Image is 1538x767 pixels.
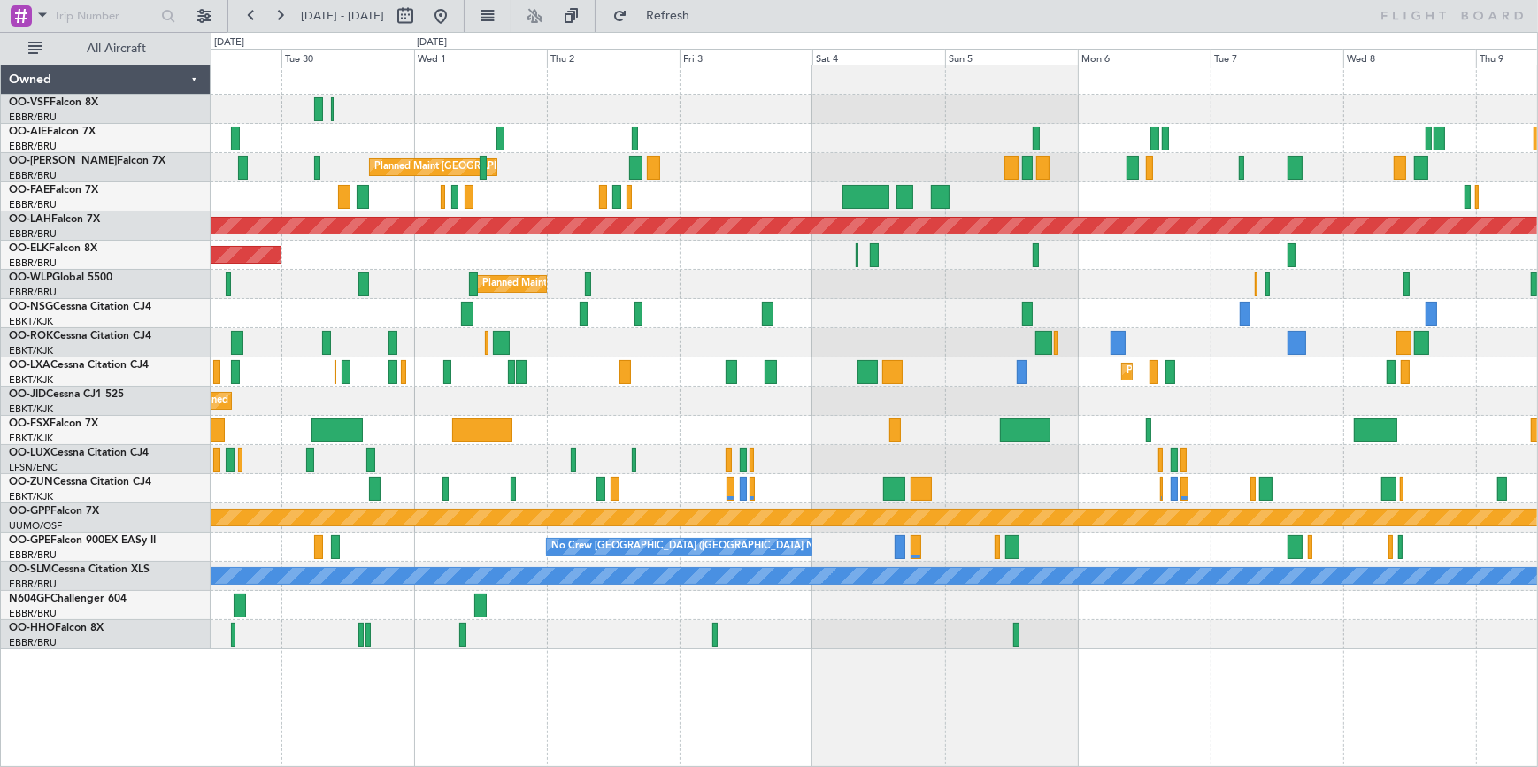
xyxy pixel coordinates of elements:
[9,360,149,371] a: OO-LXACessna Citation CJ4
[301,8,384,24] span: [DATE] - [DATE]
[9,448,50,458] span: OO-LUX
[945,49,1078,65] div: Sun 5
[9,302,53,312] span: OO-NSG
[812,49,945,65] div: Sat 4
[9,257,57,270] a: EBBR/BRU
[9,578,57,591] a: EBBR/BRU
[9,607,57,620] a: EBBR/BRU
[9,198,57,211] a: EBBR/BRU
[1211,49,1343,65] div: Tue 7
[9,373,53,387] a: EBKT/KJK
[551,533,848,560] div: No Crew [GEOGRAPHIC_DATA] ([GEOGRAPHIC_DATA] National)
[9,403,53,416] a: EBKT/KJK
[9,418,98,429] a: OO-FSXFalcon 7X
[9,243,49,254] span: OO-ELK
[1127,358,1333,385] div: Planned Maint Kortrijk-[GEOGRAPHIC_DATA]
[9,315,53,328] a: EBKT/KJK
[9,461,58,474] a: LFSN/ENC
[19,35,192,63] button: All Aircraft
[9,594,50,604] span: N604GF
[9,214,100,225] a: OO-LAHFalcon 7X
[9,623,104,633] a: OO-HHOFalcon 8X
[9,127,47,137] span: OO-AIE
[547,49,680,65] div: Thu 2
[9,389,46,400] span: OO-JID
[9,344,53,357] a: EBKT/KJK
[631,10,705,22] span: Refresh
[9,97,50,108] span: OO-VSF
[374,154,695,180] div: Planned Maint [GEOGRAPHIC_DATA] ([GEOGRAPHIC_DATA] National)
[9,140,57,153] a: EBBR/BRU
[9,490,53,503] a: EBKT/KJK
[604,2,711,30] button: Refresh
[417,35,447,50] div: [DATE]
[9,243,97,254] a: OO-ELKFalcon 8X
[9,389,124,400] a: OO-JIDCessna CJ1 525
[9,594,127,604] a: N604GFChallenger 604
[9,97,98,108] a: OO-VSFFalcon 8X
[9,477,53,487] span: OO-ZUN
[482,271,610,297] div: Planned Maint Milan (Linate)
[9,214,51,225] span: OO-LAH
[9,227,57,241] a: EBBR/BRU
[9,564,150,575] a: OO-SLMCessna Citation XLS
[1078,49,1211,65] div: Mon 6
[214,35,244,50] div: [DATE]
[150,49,282,65] div: Mon 29
[9,185,98,196] a: OO-FAEFalcon 7X
[414,49,547,65] div: Wed 1
[9,636,57,649] a: EBBR/BRU
[9,331,151,341] a: OO-ROKCessna Citation CJ4
[9,535,156,546] a: OO-GPEFalcon 900EX EASy II
[9,286,57,299] a: EBBR/BRU
[9,331,53,341] span: OO-ROK
[680,49,812,65] div: Fri 3
[9,519,62,533] a: UUMO/OSF
[9,156,117,166] span: OO-[PERSON_NAME]
[9,185,50,196] span: OO-FAE
[9,548,57,562] a: EBBR/BRU
[9,535,50,546] span: OO-GPE
[9,564,51,575] span: OO-SLM
[9,477,151,487] a: OO-ZUNCessna Citation CJ4
[281,49,414,65] div: Tue 30
[9,156,165,166] a: OO-[PERSON_NAME]Falcon 7X
[9,432,53,445] a: EBKT/KJK
[9,127,96,137] a: OO-AIEFalcon 7X
[9,302,151,312] a: OO-NSGCessna Citation CJ4
[1343,49,1476,65] div: Wed 8
[9,272,112,283] a: OO-WLPGlobal 5500
[9,111,57,124] a: EBBR/BRU
[9,272,52,283] span: OO-WLP
[9,169,57,182] a: EBBR/BRU
[9,623,55,633] span: OO-HHO
[9,506,50,517] span: OO-GPP
[9,506,99,517] a: OO-GPPFalcon 7X
[46,42,187,55] span: All Aircraft
[9,448,149,458] a: OO-LUXCessna Citation CJ4
[54,3,156,29] input: Trip Number
[9,360,50,371] span: OO-LXA
[9,418,50,429] span: OO-FSX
